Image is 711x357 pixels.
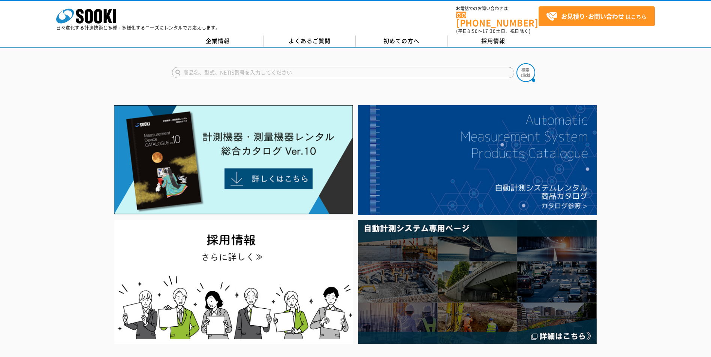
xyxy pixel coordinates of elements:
span: 8:50 [467,28,478,34]
a: お見積り･お問い合わせはこちら [539,6,655,26]
img: 自動計測システムカタログ [358,105,597,215]
span: (平日 ～ 土日、祝日除く) [456,28,530,34]
a: よくあるご質問 [264,36,356,47]
span: 初めての方へ [383,37,419,45]
span: お電話でのお問い合わせは [456,6,539,11]
strong: お見積り･お問い合わせ [561,12,624,21]
a: 初めての方へ [356,36,448,47]
img: btn_search.png [516,63,535,82]
span: はこちら [546,11,647,22]
a: 採用情報 [448,36,539,47]
img: Catalog Ver10 [114,105,353,214]
a: 企業情報 [172,36,264,47]
input: 商品名、型式、NETIS番号を入力してください [172,67,514,78]
a: [PHONE_NUMBER] [456,12,539,27]
img: 自動計測システム専用ページ [358,220,597,344]
img: SOOKI recruit [114,220,353,344]
span: 17:30 [482,28,496,34]
p: 日々進化する計測技術と多種・多様化するニーズにレンタルでお応えします。 [56,25,220,30]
